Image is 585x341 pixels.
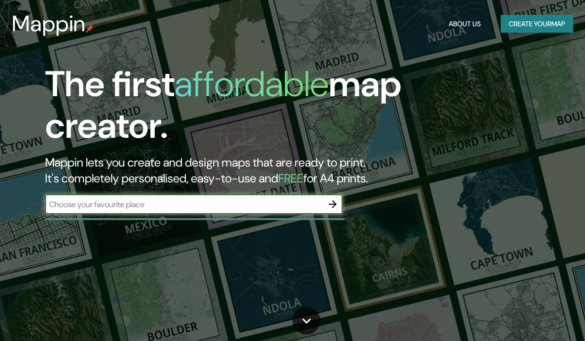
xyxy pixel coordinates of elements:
h1: The first map creator. [45,63,513,155]
input: Choose your favourite place [45,199,323,210]
h5: FREE [278,170,303,186]
h3: Mappin [12,11,86,37]
h2: Mappin lets you create and design maps that are ready to print. It's completely personalised, eas... [45,155,513,186]
button: Create yourmap [501,15,573,33]
h1: affordable [175,61,329,107]
img: mappin-pin [86,25,94,33]
button: About Us [445,15,485,33]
